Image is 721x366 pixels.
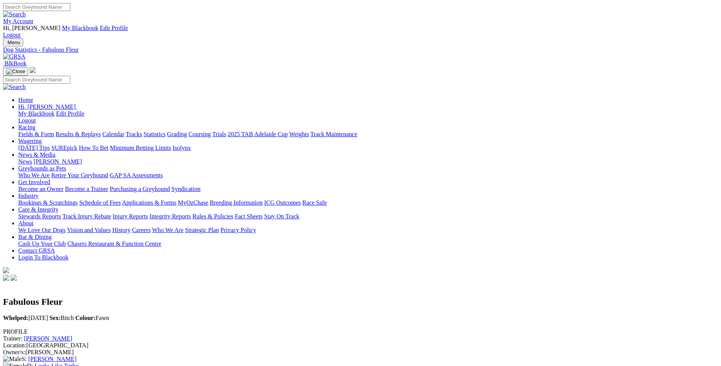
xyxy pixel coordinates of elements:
[3,335,22,342] span: Trainer:
[18,227,65,233] a: We Love Our Dogs
[122,199,176,206] a: Applications & Forms
[311,131,357,137] a: Track Maintenance
[65,186,108,192] a: Become a Trainer
[3,76,70,84] input: Search
[178,199,208,206] a: MyOzChase
[3,267,9,273] img: logo-grsa-white.png
[62,213,111,220] a: Track Injury Rebate
[18,110,718,124] div: Hi, [PERSON_NAME]
[18,234,52,240] a: Bar & Dining
[220,227,256,233] a: Privacy Policy
[33,158,82,165] a: [PERSON_NAME]
[18,97,33,103] a: Home
[18,193,38,199] a: Industry
[3,328,718,335] div: PROFILE
[79,199,120,206] a: Schedule of Fees
[144,131,166,137] a: Statistics
[24,335,72,342] a: [PERSON_NAME]
[171,186,200,192] a: Syndication
[18,172,718,179] div: Greyhounds as Pets
[18,172,50,178] a: Who We Are
[18,227,718,234] div: About
[3,349,718,356] div: [PERSON_NAME]
[167,131,187,137] a: Grading
[3,25,718,38] div: My Account
[110,172,163,178] a: GAP SA Assessments
[18,138,42,144] a: Wagering
[18,199,718,206] div: Industry
[18,186,63,192] a: Become an Owner
[228,131,288,137] a: 2025 TAB Adelaide Cup
[264,199,301,206] a: ICG Outcomes
[18,124,35,130] a: Racing
[18,145,50,151] a: [DATE] Tips
[79,145,109,151] a: How To Bet
[3,349,25,355] span: Owner/s:
[110,186,170,192] a: Purchasing a Greyhound
[173,145,191,151] a: Isolynx
[18,158,718,165] div: News & Media
[18,240,718,247] div: Bar & Dining
[56,110,84,117] a: Edit Profile
[75,315,95,321] b: Colour:
[18,186,718,193] div: Get Involved
[3,67,28,76] button: Toggle navigation
[28,356,76,362] a: [PERSON_NAME]
[18,103,77,110] a: Hi, [PERSON_NAME]
[3,356,27,362] span: S:
[113,213,148,220] a: Injury Reports
[18,165,66,172] a: Greyhounds as Pets
[18,145,718,151] div: Wagering
[112,227,130,233] a: History
[3,38,23,46] button: Toggle navigation
[3,297,718,307] h2: Fabulous Fleur
[212,131,226,137] a: Trials
[18,213,61,220] a: Stewards Reports
[51,145,77,151] a: SUREpick
[3,342,26,348] span: Location:
[3,60,27,67] a: BlkBook
[49,315,74,321] span: Bitch
[18,247,55,254] a: Contact GRSA
[49,315,60,321] b: Sex:
[126,131,142,137] a: Tracks
[132,227,151,233] a: Careers
[110,145,171,151] a: Minimum Betting Limits
[18,213,718,220] div: Care & Integrity
[192,213,233,220] a: Rules & Policies
[185,227,219,233] a: Strategic Plan
[302,199,326,206] a: Race Safe
[6,68,25,75] img: Close
[3,84,26,91] img: Search
[51,172,108,178] a: Retire Your Greyhound
[149,213,191,220] a: Integrity Reports
[3,3,70,11] input: Search
[18,254,68,261] a: Login To Blackbook
[3,315,48,321] span: [DATE]
[210,199,263,206] a: Breeding Information
[18,131,54,137] a: Fields & Form
[3,315,29,321] b: Whelped:
[18,158,32,165] a: News
[30,67,36,73] img: logo-grsa-white.png
[3,342,718,349] div: [GEOGRAPHIC_DATA]
[5,60,27,67] span: BlkBook
[11,275,17,281] img: twitter.svg
[55,131,101,137] a: Results & Replays
[18,131,718,138] div: Racing
[67,227,111,233] a: Vision and Values
[18,199,78,206] a: Bookings & Scratchings
[3,32,21,38] a: Logout
[18,220,33,226] a: About
[75,315,109,321] span: Fawn
[264,213,299,220] a: Stay On Track
[3,46,718,53] a: Dog Statistics - Fabulous Fleur
[3,18,33,24] a: My Account
[18,117,36,124] a: Logout
[235,213,263,220] a: Fact Sheets
[18,240,66,247] a: Cash Up Your Club
[18,151,55,158] a: News & Media
[62,25,98,31] a: My Blackbook
[100,25,128,31] a: Edit Profile
[102,131,124,137] a: Calendar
